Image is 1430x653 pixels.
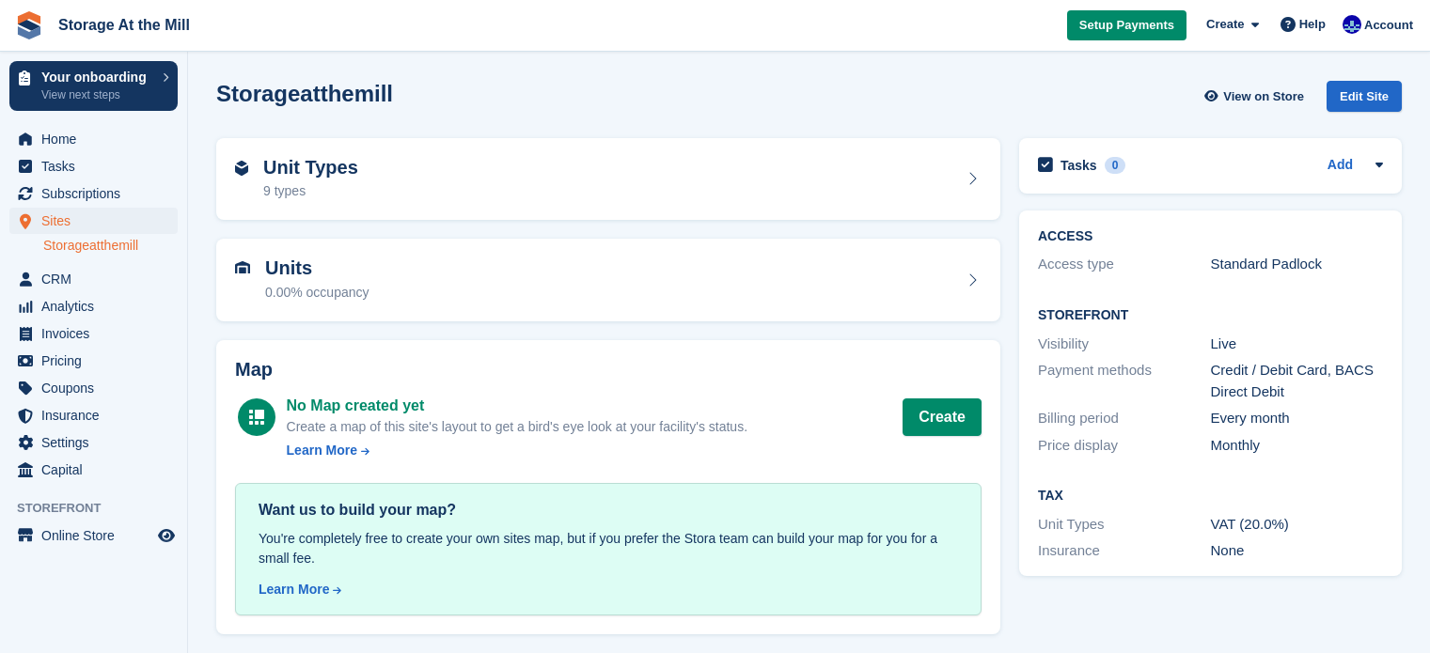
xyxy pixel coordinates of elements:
h2: Unit Types [263,157,358,179]
div: Monthly [1211,435,1384,457]
a: Unit Types 9 types [216,138,1000,221]
span: Settings [41,429,154,456]
span: Coupons [41,375,154,401]
span: CRM [41,266,154,292]
div: Standard Padlock [1211,254,1384,275]
p: Your onboarding [41,70,153,84]
a: Learn More [259,580,958,599]
div: Unit Types [1038,514,1211,536]
a: Storage At the Mill [51,9,197,40]
a: Storageatthemill [43,237,178,255]
h2: Tax [1038,489,1383,504]
img: map-icn-white-8b231986280072e83805622d3debb4903e2986e43859118e7b4002611c8ef794.svg [249,410,264,425]
span: Storefront [17,499,187,518]
a: View on Store [1202,81,1312,112]
img: Seb Santiago [1343,15,1361,34]
div: 9 types [263,181,358,201]
div: Billing period [1038,408,1211,429]
span: Invoices [41,320,154,347]
span: Help [1299,15,1326,34]
a: Setup Payments [1067,10,1186,41]
a: menu [9,375,178,401]
img: unit-icn-7be61d7bf1b0ce9d3e12c5938cc71ed9869f7b940bace4675aadf7bd6d80202e.svg [235,261,250,274]
a: menu [9,180,178,207]
div: 0.00% occupancy [265,283,369,303]
div: 0 [1105,157,1126,174]
a: menu [9,320,178,347]
a: Preview store [155,524,178,547]
p: View next steps [41,86,153,103]
span: Home [41,126,154,152]
div: Learn More [259,580,329,599]
div: Learn More [287,441,357,460]
h2: Units [265,257,369,279]
span: Subscriptions [41,180,154,207]
div: Create a map of this site's layout to get a bird's eye look at your facility's status. [287,417,747,437]
a: menu [9,126,178,152]
a: menu [9,348,178,374]
div: Insurance [1038,540,1211,562]
a: menu [9,402,178,428]
div: Visibility [1038,334,1211,355]
a: menu [9,153,178,179]
a: menu [9,457,178,483]
a: Learn More [287,441,747,460]
div: Price display [1038,435,1211,457]
span: Analytics [41,293,154,319]
span: Tasks [41,153,154,179]
div: Edit Site [1327,81,1402,112]
a: Add [1328,155,1353,177]
a: Edit Site [1327,81,1402,119]
h2: ACCESS [1038,229,1383,244]
h2: Storefront [1038,308,1383,323]
div: Payment methods [1038,360,1211,402]
img: stora-icon-8386f47178a22dfd0bd8f6a31ec36ba5ce8667c1dd55bd0f319d3a0aa187defe.svg [15,11,43,39]
span: Capital [41,457,154,483]
a: Your onboarding View next steps [9,61,178,111]
a: menu [9,293,178,319]
div: Credit / Debit Card, BACS Direct Debit [1211,360,1384,402]
span: Insurance [41,402,154,428]
div: Live [1211,334,1384,355]
div: None [1211,540,1384,562]
a: menu [9,266,178,292]
span: Account [1364,16,1413,35]
div: Every month [1211,408,1384,429]
span: Pricing [41,348,154,374]
div: No Map created yet [287,395,747,417]
div: VAT (20.0%) [1211,514,1384,536]
h2: Map [235,359,982,381]
span: Create [1206,15,1244,34]
a: Units 0.00% occupancy [216,239,1000,321]
span: Sites [41,208,154,234]
div: Want us to build your map? [259,499,958,521]
div: You're completely free to create your own sites map, but if you prefer the Stora team can build y... [259,529,958,568]
button: Create [903,398,982,436]
img: unit-type-icn-2b2737a686de81e16bb02015468b77c625bbabd49415b5ef34ead5e3b44a266d.svg [235,161,248,176]
span: Online Store [41,522,154,549]
h2: Tasks [1061,157,1097,174]
a: menu [9,429,178,456]
span: View on Store [1223,87,1304,106]
a: menu [9,522,178,549]
div: Access type [1038,254,1211,275]
h2: Storageatthemill [216,81,393,106]
span: Setup Payments [1079,16,1174,35]
a: menu [9,208,178,234]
